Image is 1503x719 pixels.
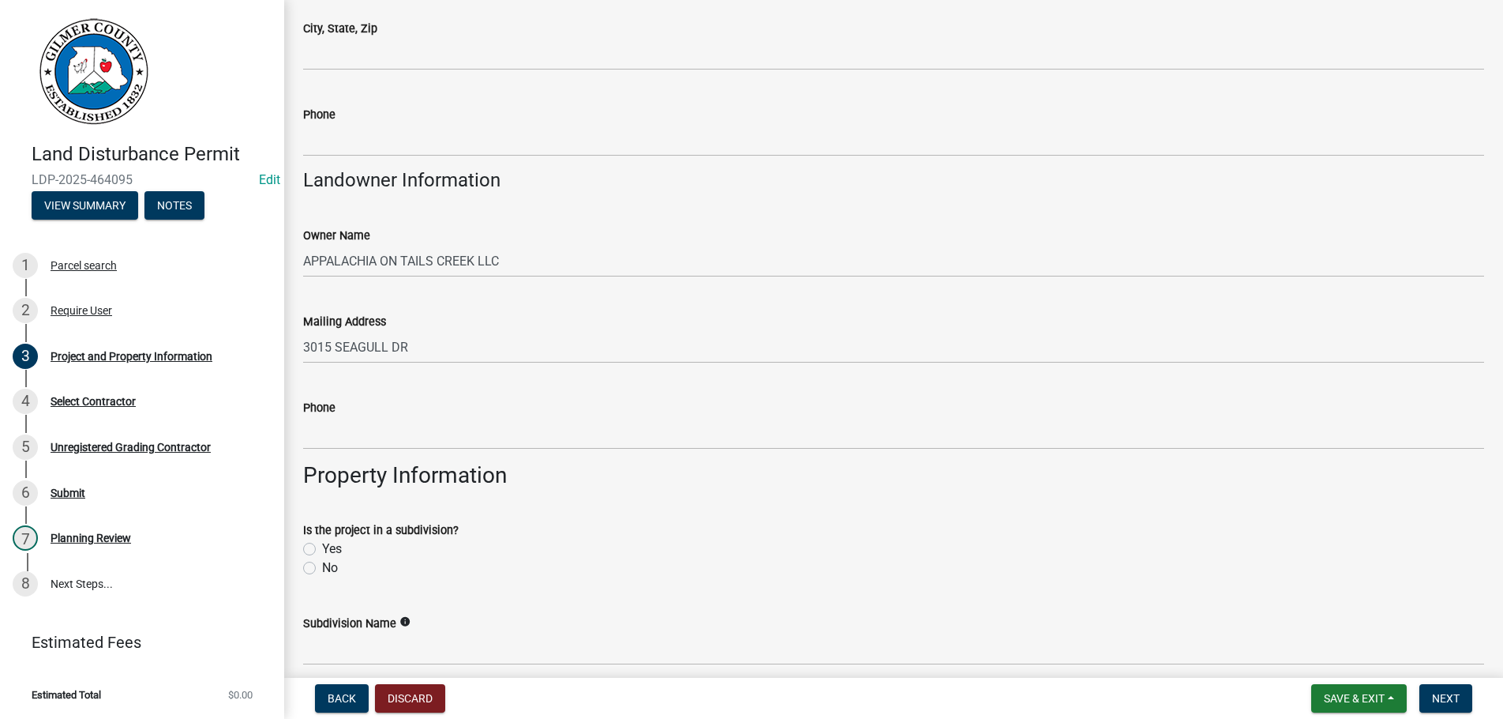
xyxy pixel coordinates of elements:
[303,169,1484,192] h4: Landowner Information
[1324,692,1385,705] span: Save & Exit
[13,344,38,369] div: 3
[259,172,280,187] wm-modal-confirm: Edit Application Number
[51,260,117,271] div: Parcel search
[32,143,272,166] h4: Land Disturbance Permit
[32,17,150,126] img: Gilmer County, Georgia
[259,172,280,187] a: Edit
[303,110,335,121] label: Phone
[32,172,253,187] span: LDP-2025-464095
[303,231,370,242] label: Owner Name
[13,480,38,506] div: 6
[328,692,356,705] span: Back
[13,435,38,460] div: 5
[303,24,377,35] label: City, State, Zip
[144,200,204,213] wm-modal-confirm: Notes
[303,462,1484,489] h3: Property Information
[315,684,369,713] button: Back
[51,305,112,316] div: Require User
[322,559,338,578] label: No
[303,619,396,630] label: Subdivision Name
[303,317,386,328] label: Mailing Address
[375,684,445,713] button: Discard
[303,525,459,536] label: Is the project in a subdivision?
[51,396,136,407] div: Select Contractor
[32,200,138,213] wm-modal-confirm: Summary
[13,389,38,414] div: 4
[13,525,38,551] div: 7
[51,533,131,544] div: Planning Review
[322,540,342,559] label: Yes
[1419,684,1472,713] button: Next
[13,571,38,597] div: 8
[51,487,85,499] div: Submit
[32,191,138,220] button: View Summary
[228,690,253,700] span: $0.00
[13,298,38,323] div: 2
[1311,684,1407,713] button: Save & Exit
[1432,692,1460,705] span: Next
[144,191,204,220] button: Notes
[32,690,101,700] span: Estimated Total
[399,616,410,627] i: info
[51,351,212,362] div: Project and Property Information
[303,403,335,414] label: Phone
[51,442,211,453] div: Unregistered Grading Contractor
[13,627,259,658] a: Estimated Fees
[13,253,38,278] div: 1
